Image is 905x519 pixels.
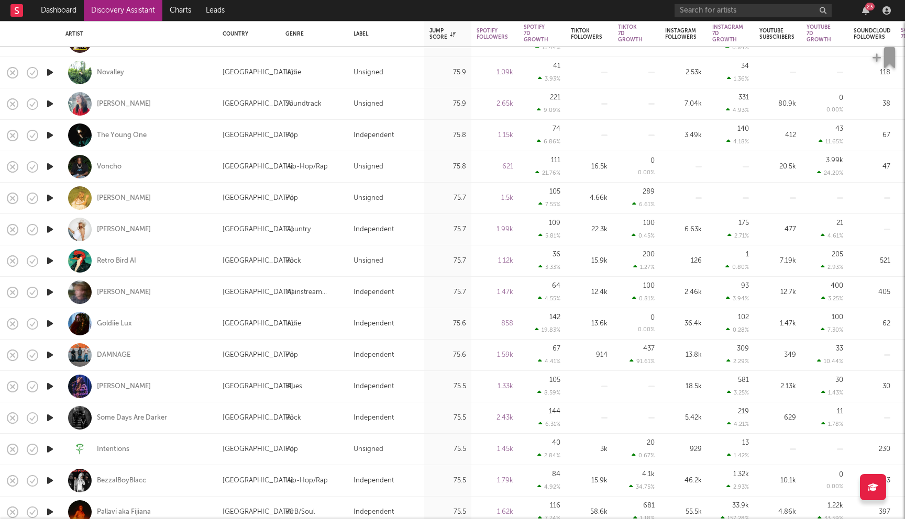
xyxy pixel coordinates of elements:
[726,326,749,333] div: 0.28 %
[665,380,702,393] div: 18.5k
[571,443,608,456] div: 3k
[727,232,749,239] div: 2.71 %
[817,170,843,176] div: 24.20 %
[549,408,560,415] div: 144
[354,31,414,37] div: Label
[354,380,394,393] div: Independent
[821,232,843,239] div: 4.61 %
[832,251,843,258] div: 205
[354,66,383,79] div: Unsigned
[429,223,466,236] div: 75.7
[223,255,293,267] div: [GEOGRAPHIC_DATA]
[429,443,466,456] div: 75.5
[630,358,655,365] div: 91.61 %
[429,286,466,299] div: 75.7
[854,380,890,393] div: 30
[854,318,890,330] div: 62
[647,439,655,446] div: 20
[223,475,293,487] div: [GEOGRAPHIC_DATA]
[354,255,383,267] div: Unsigned
[477,412,513,424] div: 2.43k
[665,255,702,267] div: 126
[285,66,301,79] div: Indie
[737,126,749,132] div: 140
[759,380,796,393] div: 2.13k
[285,255,301,267] div: Rock
[285,318,301,330] div: Indie
[759,318,796,330] div: 1.47k
[477,349,513,362] div: 1.59k
[285,192,298,205] div: Pop
[477,286,513,299] div: 1.47k
[97,288,151,297] a: [PERSON_NAME]
[665,28,697,40] div: Instagram Followers
[831,283,843,289] div: 400
[97,225,151,234] div: [PERSON_NAME]
[665,475,702,487] div: 46.2k
[759,475,796,487] div: 10.1k
[429,129,466,142] div: 75.8
[477,129,513,142] div: 1.15k
[571,28,602,40] div: Tiktok Followers
[223,223,293,236] div: [GEOGRAPHIC_DATA]
[643,345,655,352] div: 437
[223,192,293,205] div: [GEOGRAPHIC_DATA]
[632,295,655,302] div: 0.81 %
[759,161,796,173] div: 20.5k
[285,349,298,362] div: Pop
[732,502,749,509] div: 33.9k
[97,68,124,77] a: Novalley
[836,220,843,227] div: 21
[97,194,151,203] a: [PERSON_NAME]
[665,506,702,518] div: 55.5k
[97,382,151,391] a: [PERSON_NAME]
[354,223,394,236] div: Independent
[643,283,655,289] div: 100
[552,439,560,446] div: 40
[632,201,655,208] div: 6.61 %
[354,349,394,362] div: Independent
[759,129,796,142] div: 412
[738,94,749,101] div: 331
[477,28,508,40] div: Spotify Followers
[727,421,749,427] div: 4.21 %
[642,471,655,478] div: 4.1k
[571,475,608,487] div: 15.9k
[759,412,796,424] div: 629
[538,358,560,365] div: 4.41 %
[354,412,394,424] div: Independent
[759,223,796,236] div: 477
[837,408,843,415] div: 11
[429,28,456,40] div: Jump Score
[223,161,293,173] div: [GEOGRAPHIC_DATA]
[97,131,147,140] a: The Young One
[429,412,466,424] div: 75.5
[477,98,513,110] div: 2.65k
[633,264,655,270] div: 1.27 %
[725,264,749,270] div: 0.80 %
[726,358,749,365] div: 2.29 %
[665,349,702,362] div: 13.8k
[826,107,843,113] div: 0.00 %
[632,232,655,239] div: 0.45 %
[551,157,560,164] div: 111
[665,223,702,236] div: 6.63k
[759,255,796,267] div: 7.19k
[741,283,749,289] div: 93
[643,188,655,195] div: 289
[537,389,560,396] div: 8.59 %
[97,351,130,360] div: DAMNAGE
[650,157,655,164] div: 0
[97,99,151,109] div: [PERSON_NAME]
[477,506,513,518] div: 1.62k
[553,63,560,70] div: 41
[477,192,513,205] div: 1.5k
[97,445,129,454] a: Intentions
[832,314,843,321] div: 100
[553,345,560,352] div: 67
